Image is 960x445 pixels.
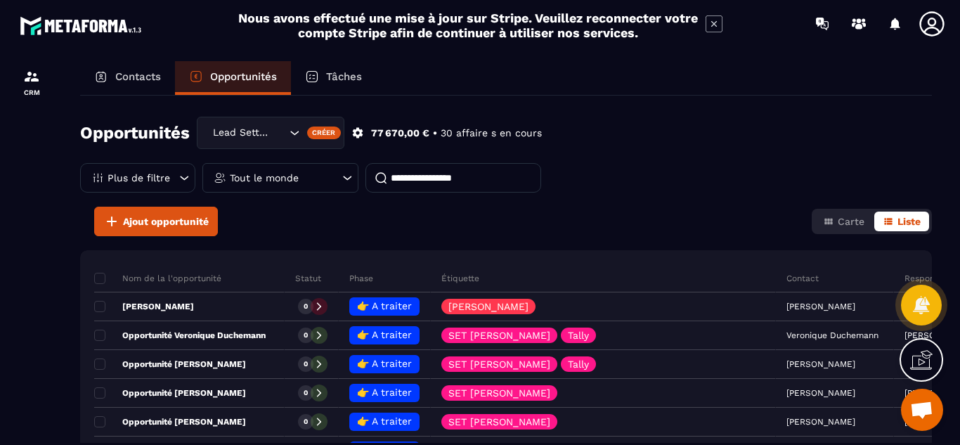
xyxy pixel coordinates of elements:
[448,359,550,369] p: SET [PERSON_NAME]
[448,302,528,311] p: [PERSON_NAME]
[23,68,40,85] img: formation
[433,127,437,140] p: •
[108,173,170,183] p: Plus de filtre
[94,330,266,341] p: Opportunité Veronique Duchemann
[441,127,542,140] p: 30 affaire s en cours
[175,61,291,95] a: Opportunités
[304,302,308,311] p: 0
[295,273,321,284] p: Statut
[448,417,550,427] p: SET [PERSON_NAME]
[94,207,218,236] button: Ajout opportunité
[197,117,344,149] div: Search for option
[568,359,589,369] p: Tally
[357,300,412,311] span: 👉 A traiter
[448,388,550,398] p: SET [PERSON_NAME]
[230,173,299,183] p: Tout le monde
[94,301,194,312] p: [PERSON_NAME]
[357,387,412,398] span: 👉 A traiter
[210,70,277,83] p: Opportunités
[115,70,161,83] p: Contacts
[838,216,864,227] span: Carte
[307,127,342,139] div: Créer
[568,330,589,340] p: Tally
[304,417,308,427] p: 0
[786,273,819,284] p: Contact
[815,212,873,231] button: Carte
[357,415,412,427] span: 👉 A traiter
[209,125,272,141] span: Lead Setting
[874,212,929,231] button: Liste
[4,58,60,107] a: formationformationCRM
[304,388,308,398] p: 0
[326,70,362,83] p: Tâches
[20,13,146,39] img: logo
[901,389,943,431] div: Ouvrir le chat
[80,119,190,147] h2: Opportunités
[904,273,957,284] p: Responsable
[4,89,60,96] p: CRM
[272,125,286,141] input: Search for option
[304,359,308,369] p: 0
[94,273,221,284] p: Nom de la l'opportunité
[357,329,412,340] span: 👉 A traiter
[238,11,699,40] h2: Nous avons effectué une mise à jour sur Stripe. Veuillez reconnecter votre compte Stripe afin de ...
[304,330,308,340] p: 0
[897,216,921,227] span: Liste
[441,273,479,284] p: Étiquette
[349,273,373,284] p: Phase
[94,387,246,399] p: Opportunité [PERSON_NAME]
[448,330,550,340] p: SET [PERSON_NAME]
[94,359,246,370] p: Opportunité [PERSON_NAME]
[371,127,429,140] p: 77 670,00 €
[94,416,246,427] p: Opportunité [PERSON_NAME]
[357,358,412,369] span: 👉 A traiter
[123,214,209,228] span: Ajout opportunité
[291,61,376,95] a: Tâches
[80,61,175,95] a: Contacts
